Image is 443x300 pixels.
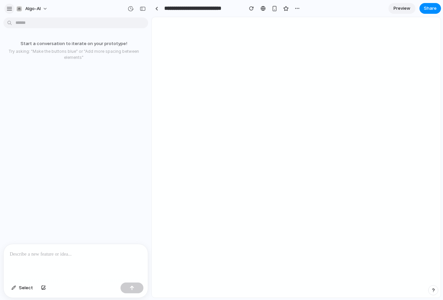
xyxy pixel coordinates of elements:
[419,3,441,14] button: Share
[388,3,415,14] a: Preview
[8,283,36,293] button: Select
[3,40,145,47] p: Start a conversation to iterate on your prototype!
[394,5,410,12] span: Preview
[3,48,145,61] p: Try asking: "Make the buttons blue" or "Add more spacing between elements"
[25,5,41,12] span: Algo-AI
[13,3,51,14] button: Algo-AI
[19,285,33,291] span: Select
[424,5,437,12] span: Share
